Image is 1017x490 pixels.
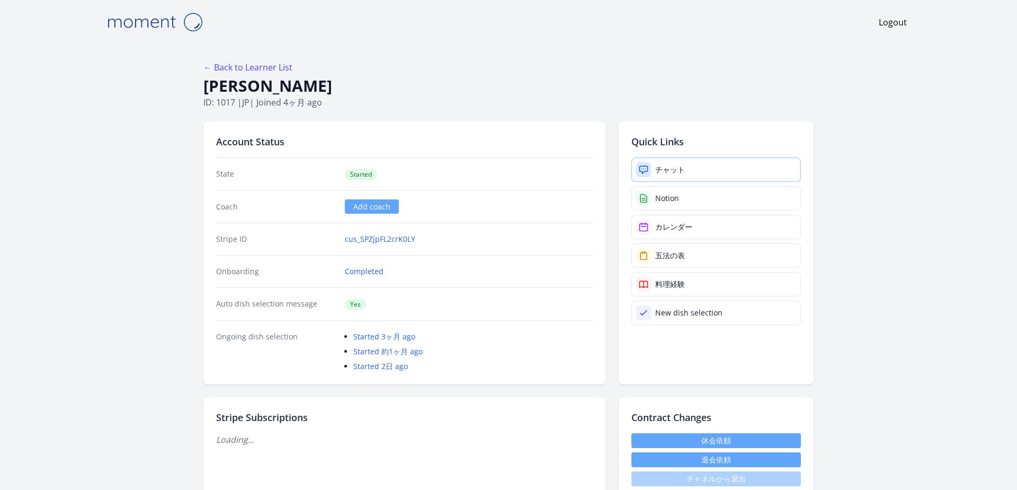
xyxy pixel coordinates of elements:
[203,76,814,96] h1: [PERSON_NAME]
[345,199,399,214] a: Add coach
[631,301,801,325] a: New dish selection
[216,266,336,277] dt: Onboarding
[879,16,907,29] a: Logout
[216,134,593,149] h2: Account Status
[655,193,679,204] div: Notion
[345,169,377,180] span: Started
[345,234,415,244] a: cus_SPZjpFL2crK0LY
[216,202,336,212] dt: Coach
[631,471,801,486] span: チャネルから退出
[216,234,336,244] dt: Stripe ID
[655,164,685,175] div: チャット
[655,279,685,290] div: 料理経験
[655,308,722,318] div: New dish selection
[353,361,408,371] a: Started 2日 ago
[216,331,336,372] dt: Ongoing dish selection
[631,433,801,448] a: 休会依頼
[242,97,249,108] span: jp
[631,410,801,425] h2: Contract Changes
[216,299,336,310] dt: Auto dish selection message
[216,410,593,425] h2: Stripe Subscriptions
[203,62,292,73] a: ← Back to Learner List
[345,299,366,310] span: Yes
[353,346,423,356] a: Started 約1ヶ月 ago
[102,8,208,36] img: Moment
[216,169,336,180] dt: State
[631,452,801,467] button: 退会依頼
[631,215,801,239] a: カレンダー
[345,266,383,277] a: Completed
[631,272,801,296] a: 料理経験
[631,186,801,211] a: Notion
[655,250,685,261] div: 五法の表
[631,243,801,268] a: 五法の表
[631,157,801,182] a: チャット
[216,433,593,446] p: Loading...
[353,331,415,342] a: Started 3ヶ月 ago
[631,134,801,149] h2: Quick Links
[655,222,692,232] div: カレンダー
[203,96,814,109] p: ID: 1017 | | Joined 4ヶ月 ago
